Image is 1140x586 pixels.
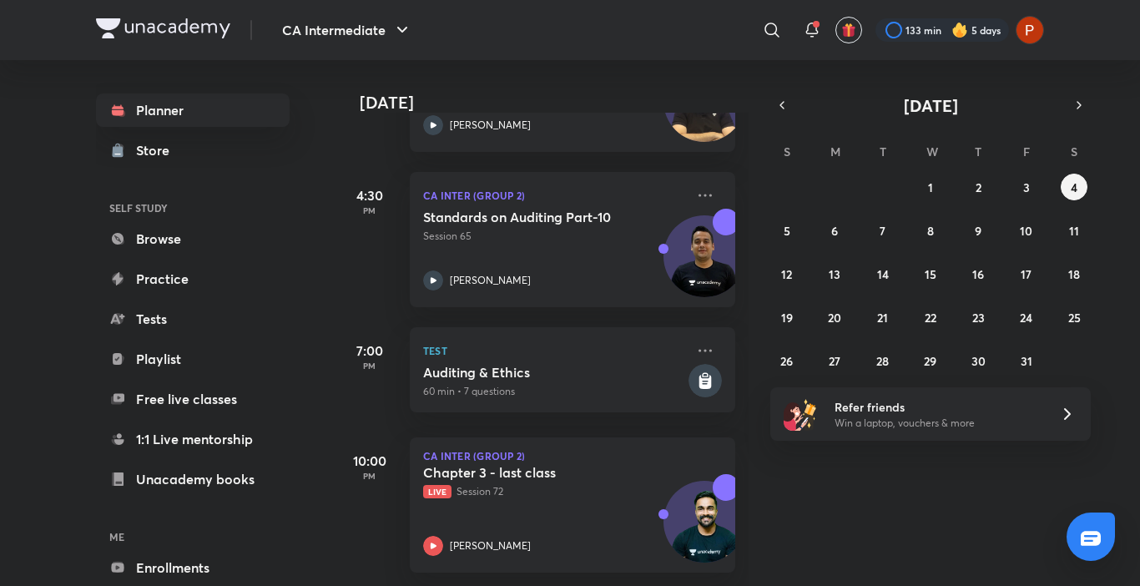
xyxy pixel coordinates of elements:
abbr: Monday [830,144,840,159]
button: October 25, 2025 [1061,304,1087,331]
button: October 7, 2025 [870,217,896,244]
abbr: October 19, 2025 [781,310,793,326]
button: October 29, 2025 [917,347,944,374]
abbr: October 7, 2025 [880,223,885,239]
button: October 27, 2025 [821,347,848,374]
h6: ME [96,523,290,551]
abbr: October 14, 2025 [877,266,889,282]
abbr: Wednesday [926,144,938,159]
button: October 12, 2025 [774,260,800,287]
button: October 18, 2025 [1061,260,1087,287]
button: October 10, 2025 [1013,217,1040,244]
abbr: October 23, 2025 [972,310,985,326]
abbr: Thursday [975,144,981,159]
p: [PERSON_NAME] [450,538,531,553]
p: Test [423,341,685,361]
button: October 11, 2025 [1061,217,1087,244]
abbr: October 26, 2025 [780,353,793,369]
button: October 16, 2025 [965,260,991,287]
p: PM [336,205,403,215]
img: streak [951,22,968,38]
abbr: October 16, 2025 [972,266,984,282]
abbr: October 20, 2025 [828,310,841,326]
abbr: October 31, 2025 [1021,353,1032,369]
p: Session 72 [423,484,685,499]
button: October 9, 2025 [965,217,991,244]
button: October 4, 2025 [1061,174,1087,200]
p: CA Inter (Group 2) [423,451,722,461]
abbr: October 27, 2025 [829,353,840,369]
abbr: October 22, 2025 [925,310,936,326]
button: October 22, 2025 [917,304,944,331]
button: [DATE] [794,93,1067,117]
img: Avatar [664,490,744,570]
abbr: October 25, 2025 [1068,310,1081,326]
a: Browse [96,222,290,255]
img: Avatar [664,225,744,305]
h5: 10:00 [336,451,403,471]
abbr: October 15, 2025 [925,266,936,282]
abbr: October 18, 2025 [1068,266,1080,282]
button: CA Intermediate [272,13,422,47]
p: [PERSON_NAME] [450,118,531,133]
h5: Standards on Auditing Part-10 [423,209,631,225]
button: October 23, 2025 [965,304,991,331]
button: avatar [835,17,862,43]
abbr: October 3, 2025 [1023,179,1030,195]
button: October 14, 2025 [870,260,896,287]
h5: Auditing & Ethics [423,364,685,381]
abbr: October 11, 2025 [1069,223,1079,239]
button: October 13, 2025 [821,260,848,287]
a: Free live classes [96,382,290,416]
img: Palak [1016,16,1044,44]
p: CA Inter (Group 2) [423,185,685,205]
button: October 5, 2025 [774,217,800,244]
button: October 24, 2025 [1013,304,1040,331]
p: Win a laptop, vouchers & more [835,416,1040,431]
div: Store [136,140,179,160]
abbr: October 29, 2025 [924,353,936,369]
abbr: October 6, 2025 [831,223,838,239]
h6: Refer friends [835,398,1040,416]
abbr: October 2, 2025 [976,179,981,195]
span: [DATE] [904,94,958,117]
a: Unacademy books [96,462,290,496]
a: Company Logo [96,18,230,43]
p: 60 min • 7 questions [423,384,685,399]
abbr: October 4, 2025 [1071,179,1077,195]
h5: Chapter 3 - last class [423,464,631,481]
h5: 4:30 [336,185,403,205]
button: October 8, 2025 [917,217,944,244]
button: October 6, 2025 [821,217,848,244]
abbr: October 17, 2025 [1021,266,1032,282]
img: Company Logo [96,18,230,38]
h5: 7:00 [336,341,403,361]
a: Playlist [96,342,290,376]
abbr: October 21, 2025 [877,310,888,326]
a: Practice [96,262,290,296]
img: avatar [841,23,856,38]
abbr: Sunday [784,144,790,159]
button: October 1, 2025 [917,174,944,200]
p: Session 65 [423,229,685,244]
button: October 20, 2025 [821,304,848,331]
button: October 31, 2025 [1013,347,1040,374]
abbr: October 13, 2025 [829,266,840,282]
button: October 21, 2025 [870,304,896,331]
a: 1:1 Live mentorship [96,422,290,456]
img: referral [784,397,817,431]
button: October 30, 2025 [965,347,991,374]
abbr: October 30, 2025 [971,353,986,369]
button: October 19, 2025 [774,304,800,331]
button: October 3, 2025 [1013,174,1040,200]
abbr: October 12, 2025 [781,266,792,282]
button: October 26, 2025 [774,347,800,374]
abbr: October 1, 2025 [928,179,933,195]
abbr: Tuesday [880,144,886,159]
button: October 2, 2025 [965,174,991,200]
a: Tests [96,302,290,336]
span: Live [423,485,451,498]
h4: [DATE] [360,93,752,113]
button: October 15, 2025 [917,260,944,287]
p: [PERSON_NAME] [450,273,531,288]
